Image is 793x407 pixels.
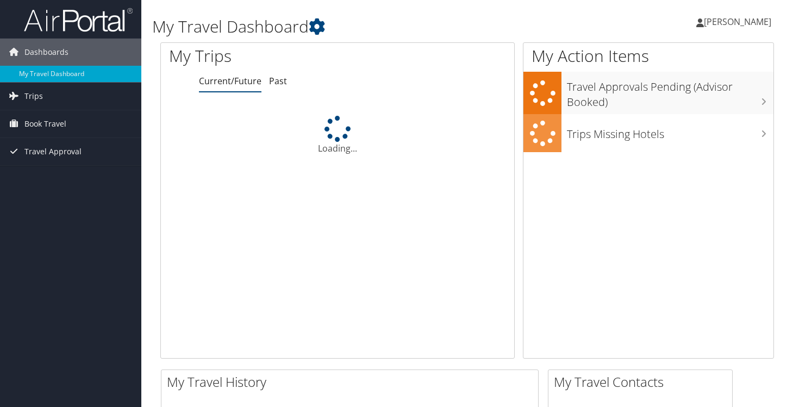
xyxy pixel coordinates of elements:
span: [PERSON_NAME] [704,16,771,28]
a: Trips Missing Hotels [523,114,773,153]
span: Book Travel [24,110,66,137]
h1: My Action Items [523,45,773,67]
h1: My Travel Dashboard [152,15,572,38]
a: Current/Future [199,75,261,87]
span: Travel Approval [24,138,82,165]
h2: My Travel Contacts [554,373,732,391]
span: Dashboards [24,39,68,66]
h2: My Travel History [167,373,538,391]
a: Past [269,75,287,87]
div: Loading... [161,116,514,155]
img: airportal-logo.png [24,7,133,33]
span: Trips [24,83,43,110]
h3: Travel Approvals Pending (Advisor Booked) [567,74,773,110]
h1: My Trips [169,45,359,67]
a: Travel Approvals Pending (Advisor Booked) [523,72,773,114]
a: [PERSON_NAME] [696,5,782,38]
h3: Trips Missing Hotels [567,121,773,142]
